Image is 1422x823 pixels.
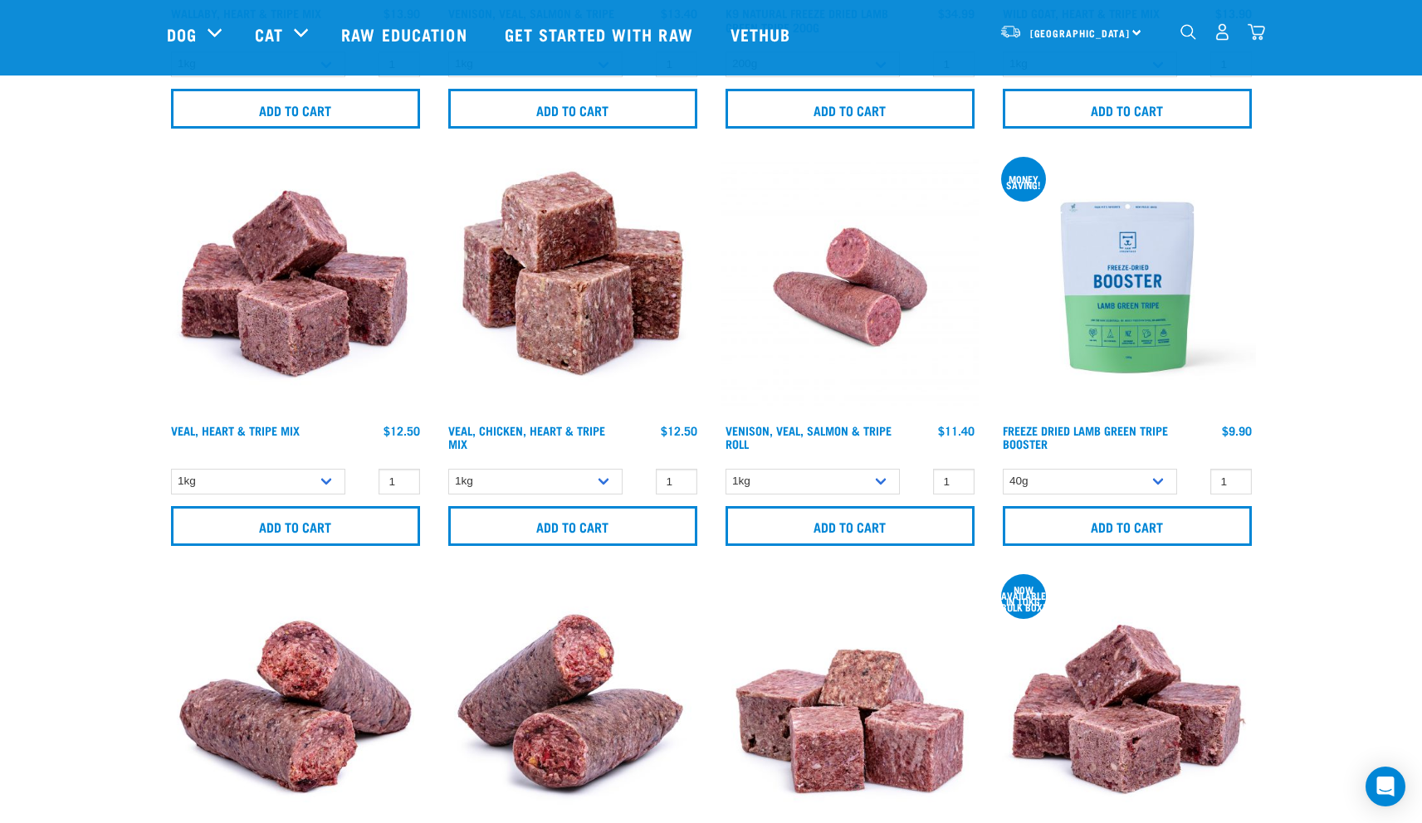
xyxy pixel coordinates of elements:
input: 1 [656,469,697,494]
input: 1 [379,469,420,494]
input: Add to cart [171,89,420,129]
img: user.png [1214,23,1231,41]
input: Add to cart [726,506,975,546]
input: 1 [1210,469,1252,494]
a: Freeze Dried Lamb Green Tripe Booster [1003,427,1168,446]
input: 1 [933,469,975,494]
input: Add to cart [171,506,420,546]
img: home-icon-1@2x.png [1180,24,1196,40]
img: home-icon@2x.png [1248,23,1265,41]
img: Freeze Dried Lamb Green Tripe [999,158,1256,416]
a: Dog [167,22,197,46]
div: $9.90 [1222,424,1252,437]
input: Add to cart [448,89,697,129]
img: van-moving.png [999,24,1022,39]
input: Add to cart [448,506,697,546]
input: Add to cart [1003,506,1252,546]
img: Veal Chicken Heart Tripe Mix 01 [444,158,701,416]
input: Add to cart [726,89,975,129]
a: Raw Education [325,1,487,67]
a: Veal, Heart & Tripe Mix [171,427,300,433]
div: $11.40 [938,424,975,437]
div: $12.50 [384,424,420,437]
a: Cat [255,22,283,46]
span: [GEOGRAPHIC_DATA] [1030,31,1131,37]
a: Vethub [714,1,812,67]
a: Veal, Chicken, Heart & Tripe Mix [448,427,605,446]
a: Get started with Raw [488,1,714,67]
img: Cubes [167,158,424,416]
a: Venison, Veal, Salmon & Tripe Roll [726,427,892,446]
div: $12.50 [661,424,697,437]
div: Open Intercom Messenger [1366,767,1405,806]
div: now available in 10kg bulk box! [1001,587,1046,610]
input: Add to cart [1003,89,1252,129]
img: Venison Veal Salmon Tripe 1651 [721,158,979,416]
div: Money saving! [1001,176,1046,187]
